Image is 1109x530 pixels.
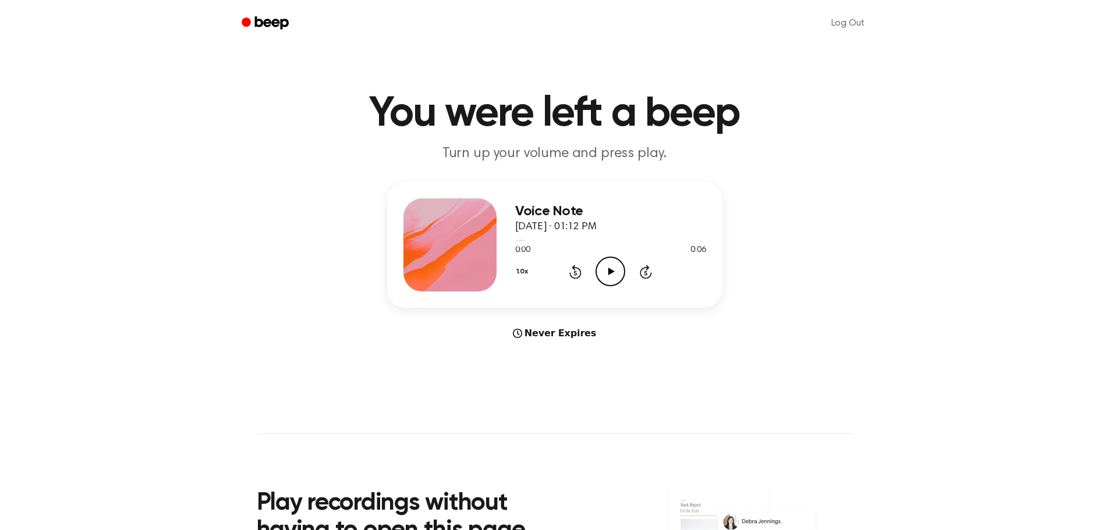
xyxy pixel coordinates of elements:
[233,12,299,35] a: Beep
[387,326,722,340] div: Never Expires
[515,262,533,282] button: 1.0x
[257,93,853,135] h1: You were left a beep
[820,9,876,37] a: Log Out
[515,244,530,257] span: 0:00
[331,144,778,163] p: Turn up your volume and press play.
[515,222,597,232] span: [DATE] · 01:12 PM
[515,204,706,219] h3: Voice Note
[690,244,706,257] span: 0:06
